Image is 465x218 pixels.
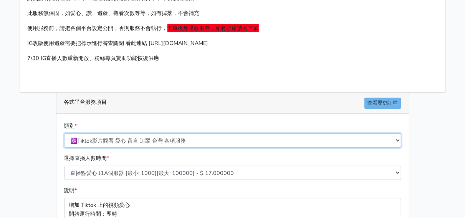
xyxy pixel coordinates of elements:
[64,154,109,163] label: 選擇直播人數時間
[64,186,77,195] label: 說明
[28,9,438,18] p: 此服務無保固，如愛心、讚、追蹤、觀看次數等等，如有掉落，不會補充
[364,98,401,109] a: 查看歷史訂單
[64,121,77,130] label: 類別
[28,39,438,48] p: IG改版使用追蹤需要把標示進行審查關閉 看此連結 [URL][DOMAIN_NAME]
[56,93,409,114] div: 各式平台服務項目
[167,24,259,32] span: 下單後無退款服務，如有疑慮請勿下單
[28,24,438,33] p: 使用服務前，請把各個平台設定公開，否則服務不會執行，
[28,54,438,63] p: 7/30 IG直播人數重新開放、粉絲專頁贊助功能恢復供應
